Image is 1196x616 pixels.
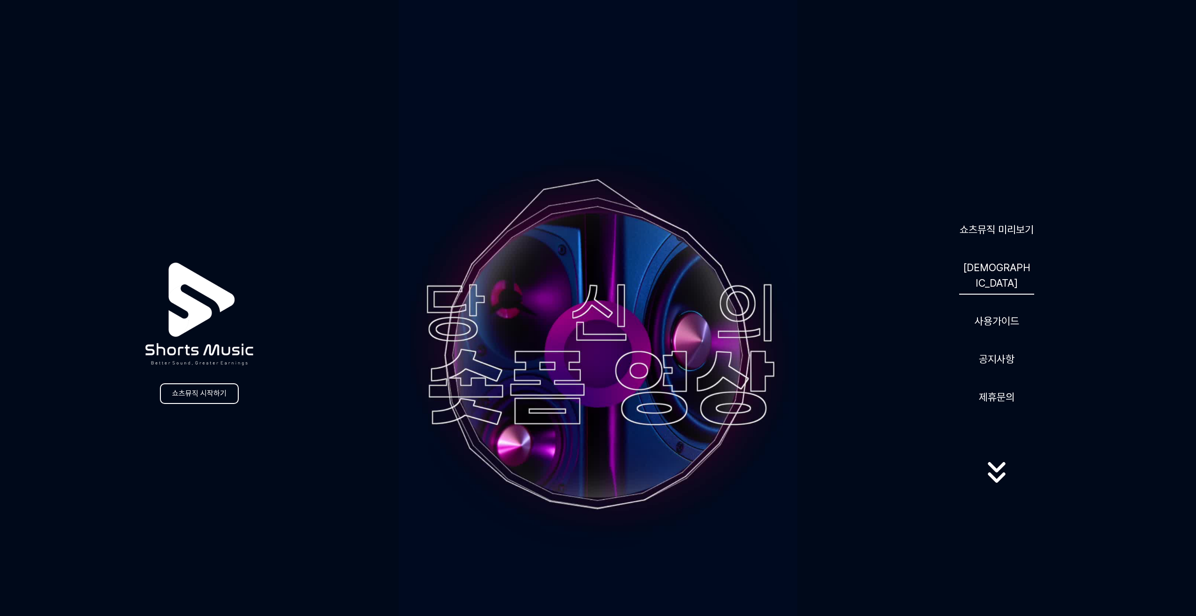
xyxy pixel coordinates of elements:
[160,383,239,404] a: 쇼츠뮤직 시작하기
[956,218,1037,241] a: 쇼츠뮤직 미리보기
[971,310,1023,333] a: 사용가이드
[975,348,1018,371] a: 공지사항
[975,386,1018,409] button: 제휴문의
[959,256,1034,295] a: [DEMOGRAPHIC_DATA]
[122,237,276,391] img: logo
